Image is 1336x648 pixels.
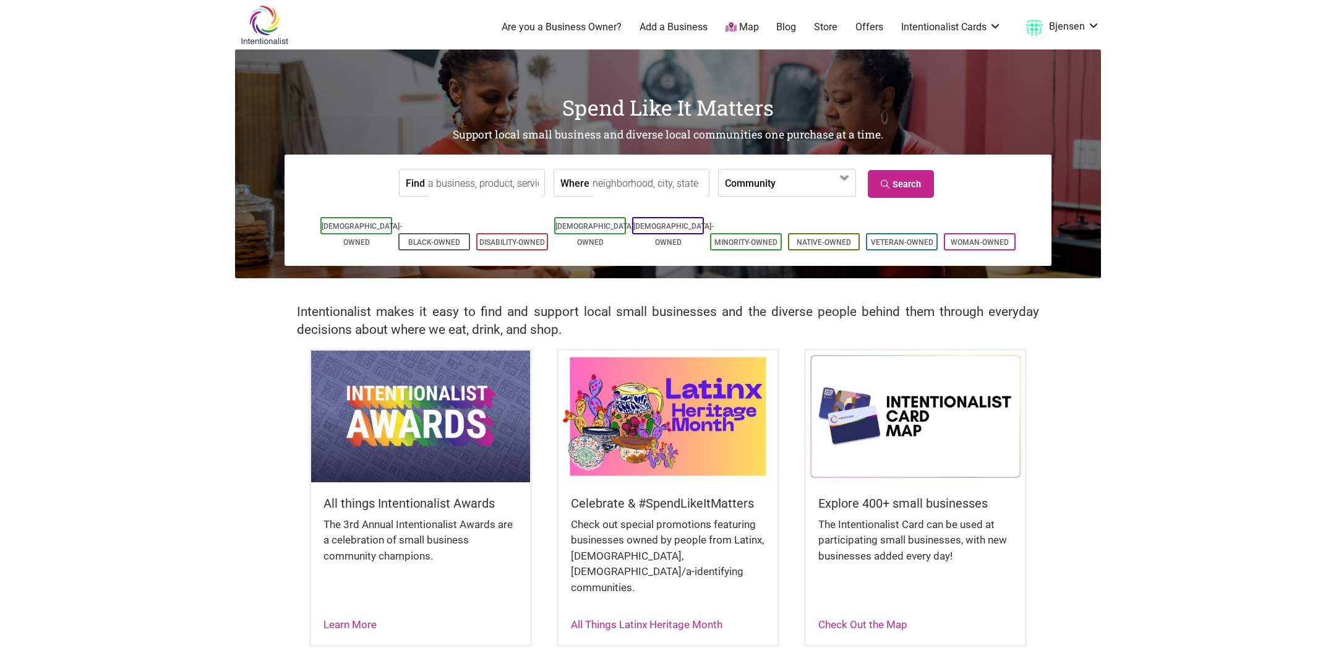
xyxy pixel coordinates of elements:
[818,618,907,631] a: Check Out the Map
[593,169,706,197] input: neighborhood, city, state
[322,222,402,247] a: [DEMOGRAPHIC_DATA]-Owned
[406,169,425,196] label: Find
[868,170,934,198] a: Search
[559,351,777,482] img: Latinx / Hispanic Heritage Month
[555,222,636,247] a: [DEMOGRAPHIC_DATA]-Owned
[818,517,1013,577] div: The Intentionalist Card can be used at participating small businesses, with new businesses added ...
[640,20,708,34] a: Add a Business
[479,238,545,247] a: Disability-Owned
[726,20,759,35] a: Map
[714,238,777,247] a: Minority-Owned
[855,20,883,34] a: Offers
[571,495,765,512] h5: Celebrate & #SpendLikeItMatters
[814,20,837,34] a: Store
[806,351,1025,482] img: Intentionalist Card Map
[323,618,377,631] a: Learn More
[323,517,518,577] div: The 3rd Annual Intentionalist Awards are a celebration of small business community champions.
[776,20,796,34] a: Blog
[633,222,714,247] a: [DEMOGRAPHIC_DATA]-Owned
[560,169,589,196] label: Where
[871,238,933,247] a: Veteran-Owned
[408,238,460,247] a: Black-Owned
[311,351,530,482] img: Intentionalist Awards
[818,495,1013,512] h5: Explore 400+ small businesses
[951,238,1009,247] a: Woman-Owned
[428,169,541,197] input: a business, product, service
[297,303,1039,339] h2: Intentionalist makes it easy to find and support local small businesses and the diverse people be...
[235,93,1101,122] h1: Spend Like It Matters
[901,20,1001,34] a: Intentionalist Cards
[1019,16,1100,38] a: Bjensen
[235,5,294,45] img: Intentionalist
[571,517,765,608] div: Check out special promotions featuring businesses owned by people from Latinx, [DEMOGRAPHIC_DATA]...
[797,238,851,247] a: Native-Owned
[725,169,776,196] label: Community
[571,618,722,631] a: All Things Latinx Heritage Month
[323,495,518,512] h5: All things Intentionalist Awards
[502,20,622,34] a: Are you a Business Owner?
[235,127,1101,143] h2: Support local small business and diverse local communities one purchase at a time.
